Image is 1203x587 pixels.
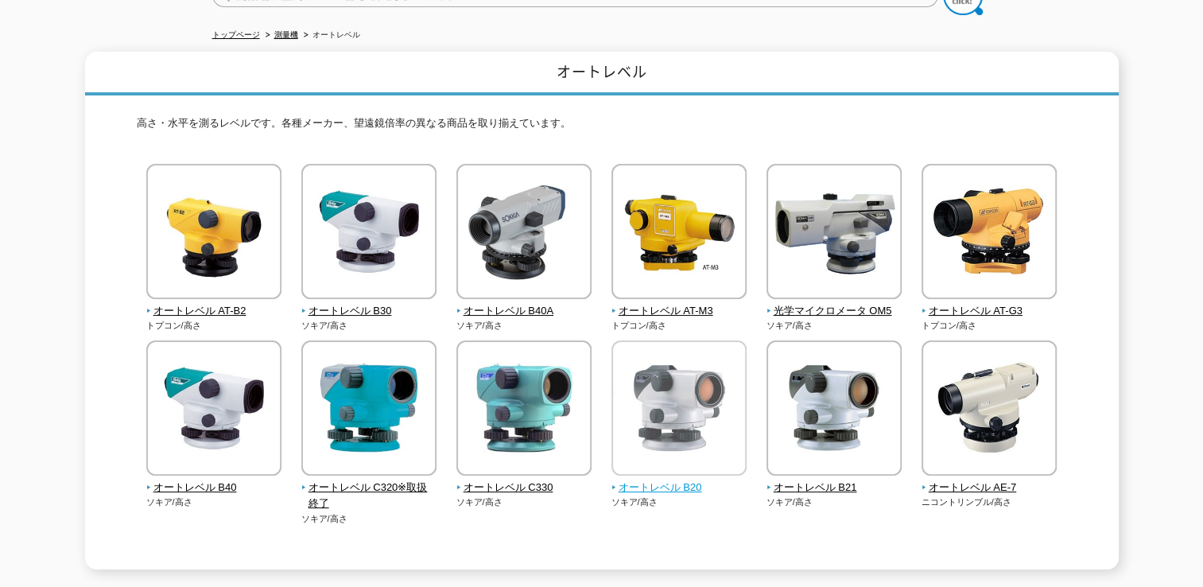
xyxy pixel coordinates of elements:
a: オートレベル B40A [456,288,592,320]
p: トプコン/高さ [922,319,1057,332]
img: オートレベル AT-M3 [611,164,747,303]
a: オートレベル B30 [301,288,437,320]
span: オートレベル B30 [301,303,437,320]
img: オートレベル B20 [611,340,747,480]
span: オートレベル AT-G3 [922,303,1057,320]
a: オートレベル AT-M3 [611,288,747,320]
a: オートレベル C330 [456,465,592,496]
a: オートレベル AT-G3 [922,288,1057,320]
span: オートレベル AT-B2 [146,303,282,320]
img: オートレベル B40 [146,340,281,480]
span: オートレベル B21 [766,480,902,496]
p: ソキア/高さ [456,496,592,509]
p: ソキア/高さ [611,496,747,509]
span: オートレベル B40 [146,480,282,496]
img: オートレベル AE-7 [922,340,1057,480]
span: 光学マイクロメータ OM5 [766,303,902,320]
img: オートレベル B40A [456,164,592,303]
span: オートレベル AT-M3 [611,303,747,320]
img: オートレベル B30 [301,164,437,303]
a: オートレベル AE-7 [922,465,1057,496]
p: ソキア/高さ [766,319,902,332]
img: オートレベル C330 [456,340,592,480]
a: オートレベル B20 [611,465,747,496]
img: オートレベル AT-G3 [922,164,1057,303]
p: ソキア/高さ [766,496,902,509]
img: 光学マイクロメータ OM5 [766,164,902,303]
a: トップページ [212,30,260,39]
span: オートレベル AE-7 [922,480,1057,496]
span: オートレベル C330 [456,480,592,496]
a: オートレベル B21 [766,465,902,496]
li: オートレベル [301,27,360,44]
p: ソキア/高さ [301,512,437,526]
p: トプコン/高さ [611,319,747,332]
h1: オートレベル [85,52,1119,95]
img: オートレベル B21 [766,340,902,480]
p: ソキア/高さ [146,496,282,509]
a: 光学マイクロメータ OM5 [766,288,902,320]
p: トプコン/高さ [146,319,282,332]
span: オートレベル B40A [456,303,592,320]
a: 測量機 [274,30,298,39]
p: ソキア/高さ [301,319,437,332]
span: オートレベル C320※取扱終了 [301,480,437,513]
img: オートレベル AT-B2 [146,164,281,303]
a: オートレベル C320※取扱終了 [301,465,437,512]
img: オートレベル C320※取扱終了 [301,340,437,480]
a: オートレベル AT-B2 [146,288,282,320]
p: ソキア/高さ [456,319,592,332]
p: ニコントリンブル/高さ [922,496,1057,509]
p: 高さ・水平を測るレベルです。各種メーカー、望遠鏡倍率の異なる商品を取り揃えています。 [137,115,1067,140]
a: オートレベル B40 [146,465,282,496]
span: オートレベル B20 [611,480,747,496]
